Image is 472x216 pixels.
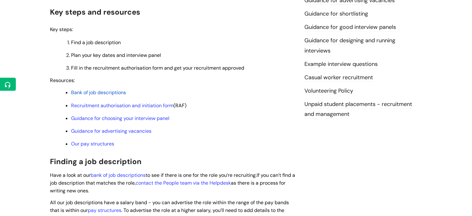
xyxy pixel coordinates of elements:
[304,60,378,68] a: Example interview questions
[88,207,121,214] a: pay structures
[304,100,412,118] a: Unpaid student placements - recruitment and management
[71,115,169,122] a: Guidance for choosing your interview panel
[71,128,151,134] a: Guidance for advertising vacancies
[304,23,396,31] a: Guidance for good interview panels
[50,172,295,194] span: If you can’t find a job description that matches the role, as there is a process for writing new ...
[71,52,161,58] span: Plan your key dates and interview panel
[50,26,73,33] span: Key steps:
[136,180,231,186] a: contact the People team via the Helpdesk
[71,102,295,109] p: (RAF)
[91,172,146,178] a: bank of job descriptions
[71,102,173,109] a: Recruitment authorisation and initiation form
[304,37,395,55] a: Guidance for designing and running interviews
[304,74,373,82] a: Casual worker recruitment
[71,65,244,71] span: Fill in the recruitment authorisation form and get your recruitment approved
[50,157,142,166] span: Finding a job description
[304,87,353,95] a: Volunteering Policy
[304,10,368,18] a: Guidance for shortlisting
[50,172,257,178] span: Have a look at our to see if there is one for the role you’re recruiting.
[71,39,121,46] span: Find a job description
[71,89,126,96] a: Bank of job descriptions
[50,7,140,17] span: Key steps and resources
[50,77,75,84] span: Resources:
[71,140,114,147] a: Our pay structures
